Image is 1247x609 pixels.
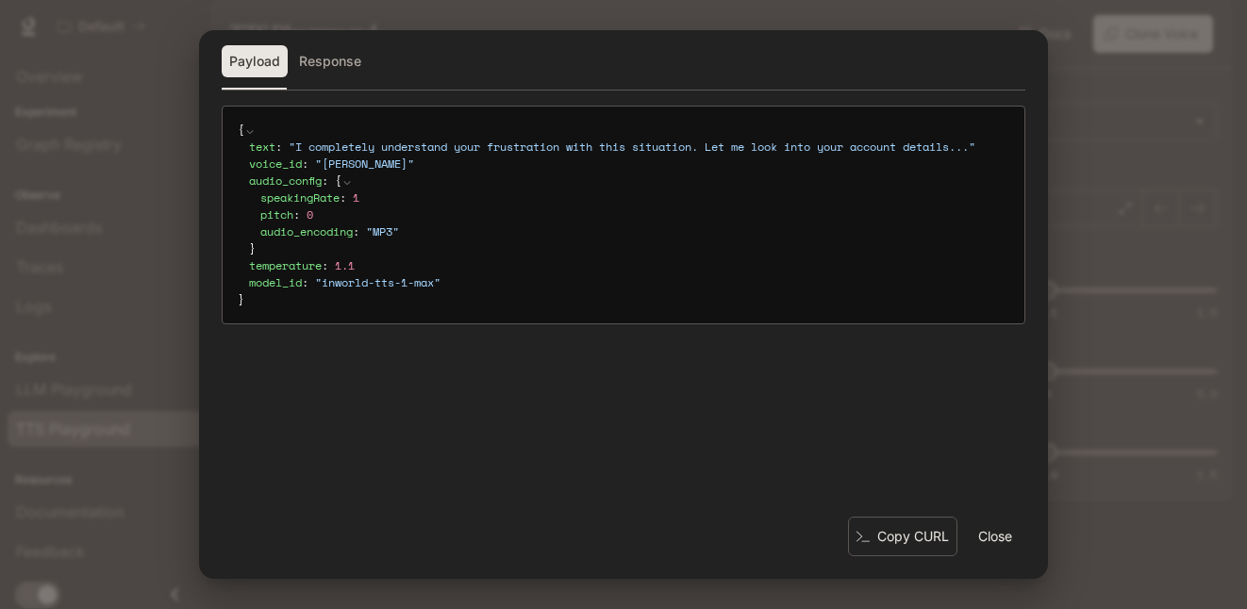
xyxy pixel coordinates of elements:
[335,173,341,189] span: {
[249,257,1009,274] div: :
[249,240,256,256] span: }
[249,257,322,273] span: temperature
[366,223,399,239] span: " MP3 "
[249,156,1009,173] div: :
[289,139,975,155] span: " I completely understand your frustration with this situation. Let me look into your account det...
[249,274,1009,291] div: :
[238,291,244,307] span: }
[965,518,1025,555] button: Close
[315,274,441,290] span: " inworld-tts-1-max "
[260,223,1009,240] div: :
[335,257,355,273] span: 1.1
[249,156,302,172] span: voice_id
[260,223,353,239] span: audio_encoding
[249,173,1009,257] div: :
[249,139,1009,156] div: :
[238,122,244,138] span: {
[848,517,957,557] button: Copy CURL
[260,189,1009,206] div: :
[249,139,275,155] span: text
[222,45,288,77] button: Payload
[291,45,369,77] button: Response
[315,156,414,172] span: " [PERSON_NAME] "
[260,206,293,222] span: pitch
[260,206,1009,223] div: :
[307,206,313,222] span: 0
[260,189,340,206] span: speakingRate
[353,189,359,206] span: 1
[249,274,302,290] span: model_id
[249,173,322,189] span: audio_config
